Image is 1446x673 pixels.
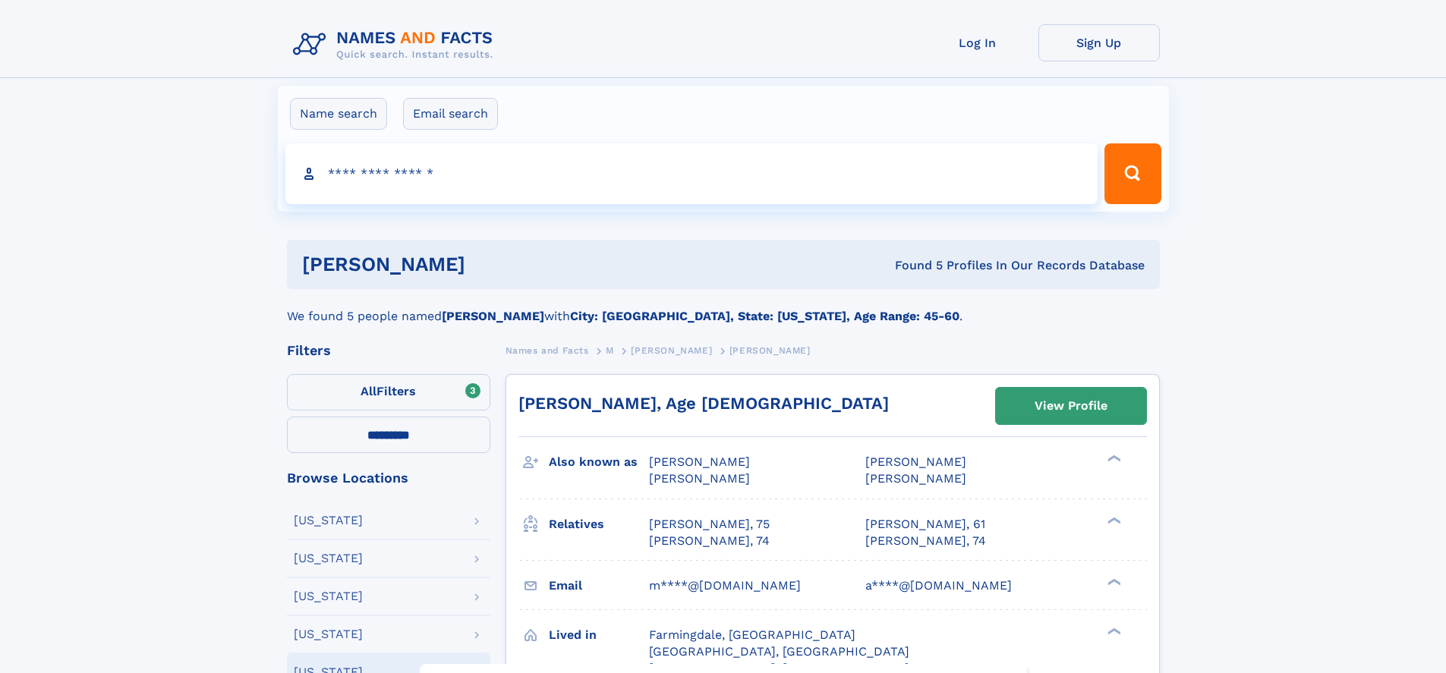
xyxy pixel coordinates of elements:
[606,341,614,360] a: M
[1038,24,1160,61] a: Sign Up
[403,98,498,130] label: Email search
[294,552,363,565] div: [US_STATE]
[285,143,1098,204] input: search input
[631,341,712,360] a: [PERSON_NAME]
[865,533,986,549] a: [PERSON_NAME], 74
[506,341,589,360] a: Names and Facts
[287,374,490,410] label: Filters
[606,345,614,356] span: M
[649,516,770,533] a: [PERSON_NAME], 75
[287,289,1160,325] div: We found 5 people named with .
[1104,454,1122,464] div: ❯
[649,627,855,642] span: Farmingdale, [GEOGRAPHIC_DATA]
[680,257,1145,274] div: Found 5 Profiles In Our Records Database
[1104,577,1122,587] div: ❯
[294,628,363,640] div: [US_STATE]
[549,573,649,599] h3: Email
[287,24,506,65] img: Logo Names and Facts
[649,471,750,486] span: [PERSON_NAME]
[865,471,966,486] span: [PERSON_NAME]
[290,98,387,130] label: Name search
[917,24,1038,61] a: Log In
[287,471,490,485] div: Browse Locations
[549,511,649,537] h3: Relatives
[302,255,680,274] h1: [PERSON_NAME]
[649,454,750,469] span: [PERSON_NAME]
[549,449,649,475] h3: Also known as
[570,309,959,323] b: City: [GEOGRAPHIC_DATA], State: [US_STATE], Age Range: 45-60
[1104,515,1122,525] div: ❯
[1104,143,1161,204] button: Search Button
[1104,626,1122,636] div: ❯
[294,514,363,527] div: [US_STATE]
[287,344,490,357] div: Filters
[549,622,649,648] h3: Lived in
[294,590,363,602] div: [US_STATE]
[649,533,770,549] a: [PERSON_NAME], 74
[996,388,1146,424] a: View Profile
[649,644,909,659] span: [GEOGRAPHIC_DATA], [GEOGRAPHIC_DATA]
[865,516,985,533] a: [PERSON_NAME], 61
[442,309,544,323] b: [PERSON_NAME]
[729,345,811,356] span: [PERSON_NAME]
[865,454,966,469] span: [PERSON_NAME]
[361,384,376,398] span: All
[1035,388,1107,423] div: View Profile
[631,345,712,356] span: [PERSON_NAME]
[518,394,889,413] a: [PERSON_NAME], Age [DEMOGRAPHIC_DATA]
